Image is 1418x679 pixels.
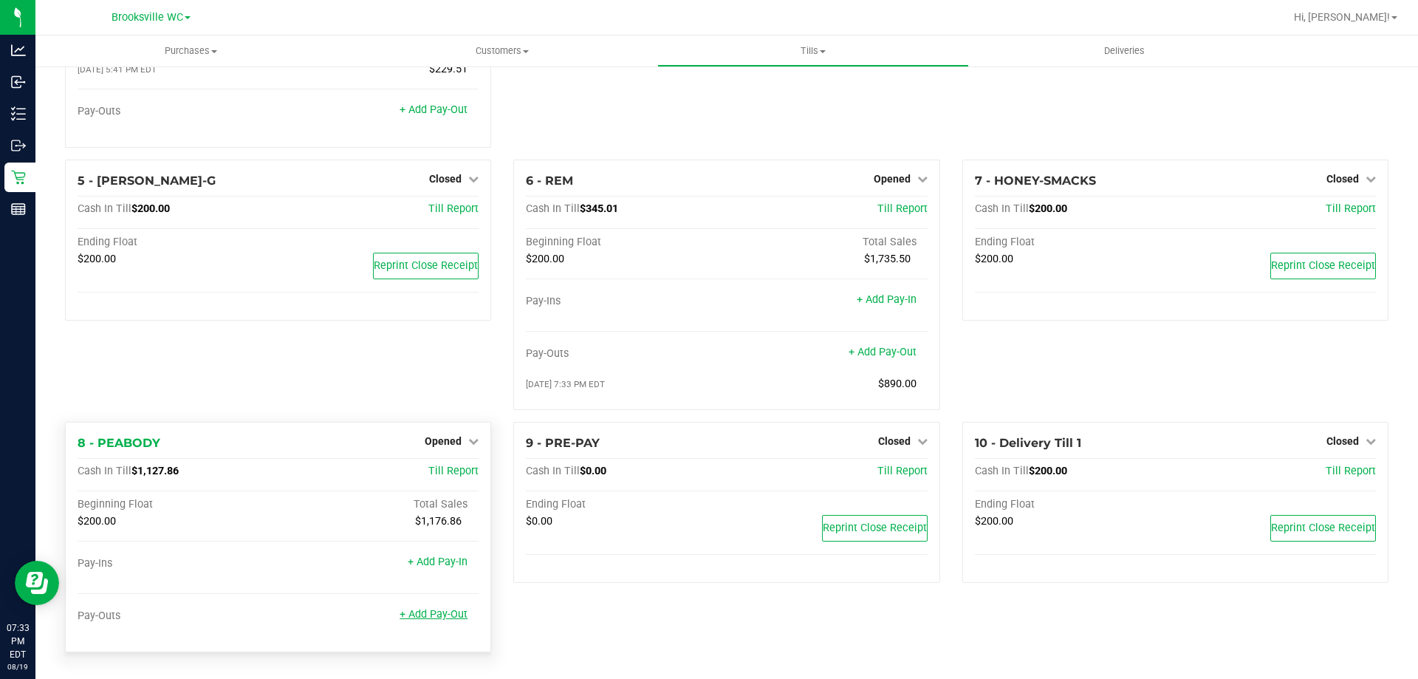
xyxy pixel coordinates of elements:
span: $0.00 [526,515,552,528]
button: Reprint Close Receipt [1270,253,1376,279]
span: Reprint Close Receipt [1271,522,1375,534]
span: 8 - PEABODY [78,436,160,450]
span: Purchases [35,44,346,58]
span: $1,735.50 [864,253,911,265]
span: $1,127.86 [131,465,179,477]
div: Pay-Outs [78,610,278,623]
span: Customers [347,44,657,58]
iframe: Resource center [15,561,59,605]
span: $200.00 [1029,202,1067,215]
span: 5 - [PERSON_NAME]-G [78,174,216,188]
span: 6 - REM [526,174,573,188]
div: Beginning Float [78,498,278,511]
div: Beginning Float [526,236,727,249]
span: Closed [1326,435,1359,447]
a: Purchases [35,35,346,66]
span: Closed [1326,173,1359,185]
div: Ending Float [975,498,1176,511]
span: $890.00 [878,378,917,390]
inline-svg: Retail [11,170,26,185]
span: Cash In Till [78,465,131,477]
span: Closed [878,435,911,447]
span: $200.00 [78,515,116,528]
div: Ending Float [78,236,278,249]
span: [DATE] 7:33 PM EDT [526,379,605,389]
div: Pay-Ins [78,557,278,570]
button: Reprint Close Receipt [822,515,928,542]
a: Till Report [877,202,928,215]
span: Closed [429,173,462,185]
span: $1,176.86 [415,515,462,528]
span: Cash In Till [975,202,1029,215]
span: $200.00 [975,253,1013,265]
a: Till Report [428,202,479,215]
span: Cash In Till [975,465,1029,477]
span: $229.51 [429,63,467,75]
a: + Add Pay-Out [400,103,467,116]
span: Cash In Till [526,465,580,477]
span: $200.00 [78,253,116,265]
inline-svg: Outbound [11,138,26,153]
a: Till Report [428,465,479,477]
span: 9 - PRE-PAY [526,436,600,450]
span: [DATE] 5:41 PM EDT [78,64,157,75]
span: $200.00 [975,515,1013,528]
span: Reprint Close Receipt [823,522,927,534]
a: + Add Pay-In [408,556,467,568]
span: Tills [658,44,967,58]
div: Ending Float [975,236,1176,249]
span: Deliveries [1084,44,1165,58]
div: Pay-Ins [526,295,727,308]
inline-svg: Inventory [11,106,26,121]
a: Till Report [1326,202,1376,215]
span: Cash In Till [78,202,131,215]
a: Deliveries [969,35,1280,66]
span: $200.00 [1029,465,1067,477]
span: Reprint Close Receipt [1271,259,1375,272]
span: Cash In Till [526,202,580,215]
span: Brooksville WC [112,11,183,24]
a: Customers [346,35,657,66]
span: $0.00 [580,465,606,477]
a: Till Report [1326,465,1376,477]
span: 7 - HONEY-SMACKS [975,174,1096,188]
button: Reprint Close Receipt [1270,515,1376,542]
span: Opened [425,435,462,447]
span: Reprint Close Receipt [374,259,478,272]
button: Reprint Close Receipt [373,253,479,279]
p: 07:33 PM EDT [7,621,29,661]
span: Opened [874,173,911,185]
a: + Add Pay-Out [849,346,917,358]
div: Pay-Outs [78,105,278,118]
div: Ending Float [526,498,727,511]
span: 10 - Delivery Till 1 [975,436,1081,450]
span: $200.00 [526,253,564,265]
div: Total Sales [727,236,928,249]
inline-svg: Analytics [11,43,26,58]
a: + Add Pay-In [857,293,917,306]
a: Till Report [877,465,928,477]
a: + Add Pay-Out [400,608,467,621]
span: $345.01 [580,202,618,215]
a: Tills [657,35,968,66]
inline-svg: Reports [11,202,26,216]
div: Total Sales [278,498,479,511]
span: $200.00 [131,202,170,215]
span: Hi, [PERSON_NAME]! [1294,11,1390,23]
p: 08/19 [7,661,29,672]
div: Pay-Outs [526,347,727,361]
inline-svg: Inbound [11,75,26,89]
